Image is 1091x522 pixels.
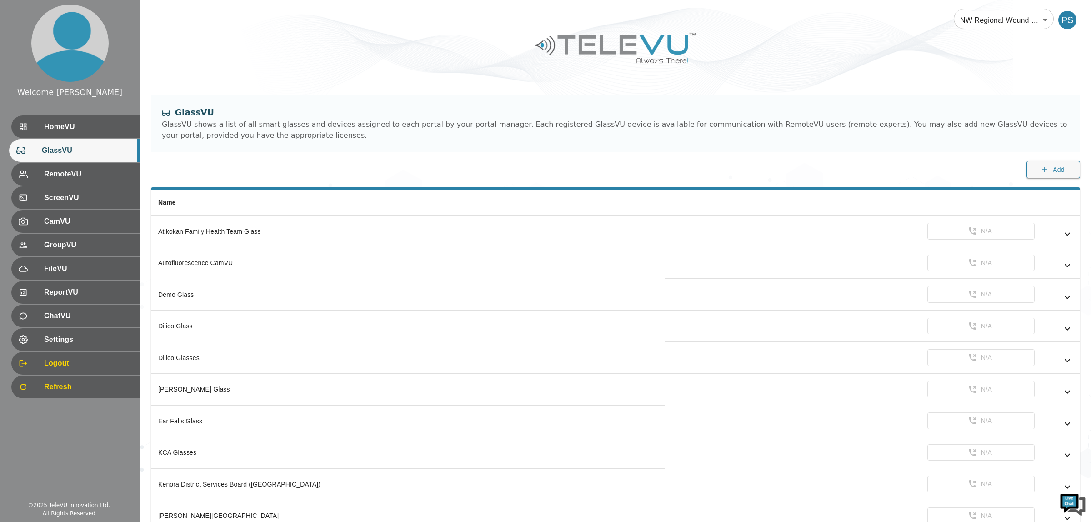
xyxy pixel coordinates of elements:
span: Add [1053,164,1065,176]
div: Logout [11,352,140,375]
span: Settings [44,334,132,345]
div: Refresh [11,376,140,398]
div: Dilico Glasses [158,353,658,362]
div: Chat with us now [47,48,153,60]
div: FileVU [11,257,140,280]
span: HomeVU [44,121,132,132]
button: Add [1026,161,1080,179]
div: ScreenVU [11,186,140,209]
span: Refresh [44,381,132,392]
span: Name [158,199,176,206]
div: GroupVU [11,234,140,256]
span: RemoteVU [44,169,132,180]
div: PS [1058,11,1076,29]
div: ReportVU [11,281,140,304]
img: Logo [534,29,697,67]
img: profile.png [31,5,109,82]
div: HomeVU [11,115,140,138]
div: Minimize live chat window [149,5,171,26]
div: [PERSON_NAME] Glass [158,385,658,394]
div: Settings [11,328,140,351]
span: ScreenVU [44,192,132,203]
span: Logout [44,358,132,369]
textarea: Type your message and hit 'Enter' [5,248,173,280]
div: © 2025 TeleVU Innovation Ltd. [28,501,110,509]
div: GlassVU [162,106,1069,119]
div: RemoteVU [11,163,140,186]
span: GroupVU [44,240,132,251]
div: Autofluorescence CamVU [158,258,658,267]
div: [PERSON_NAME][GEOGRAPHIC_DATA] [158,511,658,520]
div: GlassVU [9,139,140,162]
span: GlassVU [42,145,132,156]
span: We're online! [53,115,125,206]
div: Kenora District Services Board ([GEOGRAPHIC_DATA]) [158,480,658,489]
span: FileVU [44,263,132,274]
span: ChatVU [44,311,132,321]
img: d_736959983_company_1615157101543_736959983 [15,42,38,65]
span: CamVU [44,216,132,227]
div: GlassVU shows a list of all smart glasses and devices assigned to each portal by your portal mana... [162,119,1069,141]
div: Demo Glass [158,290,658,299]
img: Chat Widget [1059,490,1086,517]
div: CamVU [11,210,140,233]
div: All Rights Reserved [43,509,95,517]
div: ChatVU [11,305,140,327]
div: Welcome [PERSON_NAME] [17,86,122,98]
div: Ear Falls Glass [158,417,658,426]
div: KCA Glasses [158,448,658,457]
div: NW Regional Wound Care [954,7,1054,33]
div: Dilico Glass [158,321,658,331]
div: Atikokan Family Health Team Glass [158,227,658,236]
span: ReportVU [44,287,132,298]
